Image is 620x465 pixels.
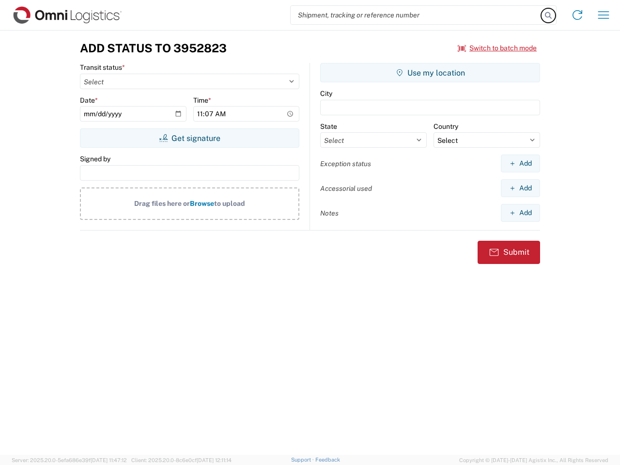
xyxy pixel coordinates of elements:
[501,179,540,197] button: Add
[458,40,537,56] button: Switch to batch mode
[434,122,458,131] label: Country
[80,63,125,72] label: Transit status
[80,41,227,55] h3: Add Status to 3952823
[12,457,127,463] span: Server: 2025.20.0-5efa686e39f
[131,457,232,463] span: Client: 2025.20.0-8c6e0cf
[320,209,339,217] label: Notes
[291,6,542,24] input: Shipment, tracking or reference number
[320,63,540,82] button: Use my location
[501,204,540,222] button: Add
[291,457,315,463] a: Support
[320,159,371,168] label: Exception status
[134,200,190,207] span: Drag files here or
[91,457,127,463] span: [DATE] 11:47:12
[501,155,540,172] button: Add
[80,128,299,148] button: Get signature
[459,456,608,465] span: Copyright © [DATE]-[DATE] Agistix Inc., All Rights Reserved
[80,155,110,163] label: Signed by
[214,200,245,207] span: to upload
[320,89,332,98] label: City
[320,184,372,193] label: Accessorial used
[315,457,340,463] a: Feedback
[478,241,540,264] button: Submit
[193,96,211,105] label: Time
[320,122,337,131] label: State
[190,200,214,207] span: Browse
[197,457,232,463] span: [DATE] 12:11:14
[80,96,98,105] label: Date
